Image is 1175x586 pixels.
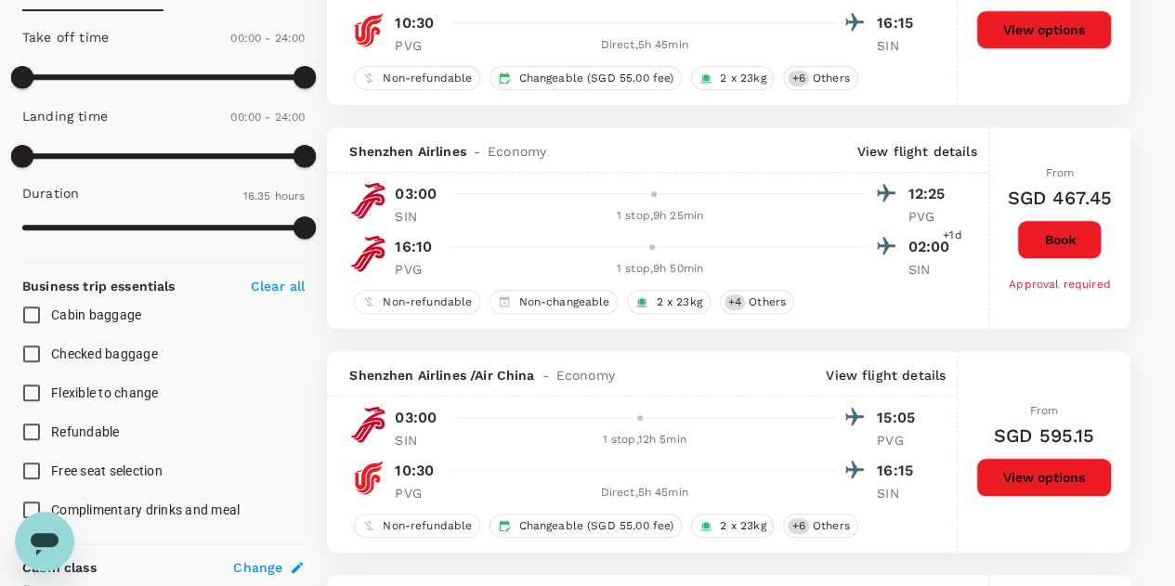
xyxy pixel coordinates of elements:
p: 16:15 [877,460,923,482]
span: Free seat selection [51,463,163,478]
span: Others [805,71,857,86]
p: SIN [395,431,441,449]
span: Changeable (SGD 55.00 fee) [511,71,681,86]
p: 10:30 [395,12,434,34]
span: Refundable [51,424,120,439]
p: 02:00 [908,236,955,258]
h6: SGD 467.45 [1008,183,1113,213]
span: - [534,366,555,384]
p: PVG [877,431,923,449]
button: View options [976,458,1112,497]
img: ZH [349,406,386,443]
div: Direct , 5h 45min [452,484,836,502]
span: Non-refundable [375,518,479,534]
p: 15:05 [877,407,923,429]
div: 1 stop , 12h 5min [452,431,836,449]
span: 2 x 23kg [648,294,709,310]
strong: Business trip essentials [22,279,176,293]
button: Book [1017,220,1102,259]
div: +6Others [783,66,857,90]
img: ZH [349,182,386,219]
div: Non-refundable [354,514,480,538]
p: Duration [22,184,79,202]
span: Others [741,294,793,310]
span: Checked baggage [51,346,158,361]
span: Shenzhen Airlines [349,142,466,161]
p: PVG [395,260,441,279]
span: + 4 [725,294,745,310]
div: Non-changeable [490,290,618,314]
div: Changeable (SGD 55.00 fee) [490,66,682,90]
span: Change [233,558,282,577]
p: View flight details [857,142,977,161]
span: Economy [488,142,546,161]
span: Non-changeable [511,294,617,310]
p: 12:25 [908,183,955,205]
p: 03:00 [395,183,437,205]
span: + 6 [788,518,808,534]
p: SIN [908,260,955,279]
p: PVG [395,36,441,55]
span: Non-refundable [375,294,479,310]
p: SIN [877,36,923,55]
span: 00:00 - 24:00 [230,111,305,124]
p: 03:00 [395,407,437,429]
p: Take off time [22,28,109,46]
h6: SGD 595.15 [994,421,1095,450]
span: 2 x 23kg [712,71,773,86]
img: CA [349,459,386,496]
div: 1 stop , 9h 50min [452,260,867,279]
span: Shenzhen Airlines / Air China [349,366,534,384]
span: Economy [556,366,615,384]
p: PVG [395,484,441,502]
p: SIN [877,484,923,502]
div: Non-refundable [354,66,480,90]
p: 16:15 [877,12,923,34]
span: + 6 [788,71,808,86]
p: 16:10 [395,236,432,258]
p: SIN [395,207,441,226]
p: 10:30 [395,460,434,482]
span: Approval required [1009,278,1111,291]
strong: Cabin class [22,560,97,575]
div: 2 x 23kg [691,514,774,538]
p: Clear all [251,277,305,295]
p: Landing time [22,107,108,125]
div: Changeable (SGD 55.00 fee) [490,514,682,538]
div: Direct , 5h 45min [452,36,836,55]
span: 16.35 hours [243,189,306,202]
span: From [1045,166,1074,179]
div: +6Others [783,514,857,538]
img: CA [349,11,386,48]
div: 1 stop , 9h 25min [452,207,867,226]
span: Changeable (SGD 55.00 fee) [511,518,681,534]
span: Complimentary drinks and meal [51,502,240,517]
p: PVG [908,207,955,226]
img: ZH [349,235,386,272]
span: - [466,142,488,161]
span: From [1030,404,1059,417]
div: 2 x 23kg [627,290,710,314]
span: 2 x 23kg [712,518,773,534]
div: +4Others [720,290,794,314]
span: Others [805,518,857,534]
span: Flexible to change [51,385,159,400]
div: 2 x 23kg [691,66,774,90]
span: 00:00 - 24:00 [230,32,305,45]
span: Cabin baggage [51,307,141,322]
div: Non-refundable [354,290,480,314]
span: +1d [943,227,961,245]
p: View flight details [826,366,946,384]
button: View options [976,10,1112,49]
span: Non-refundable [375,71,479,86]
iframe: Button to launch messaging window [15,512,74,571]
